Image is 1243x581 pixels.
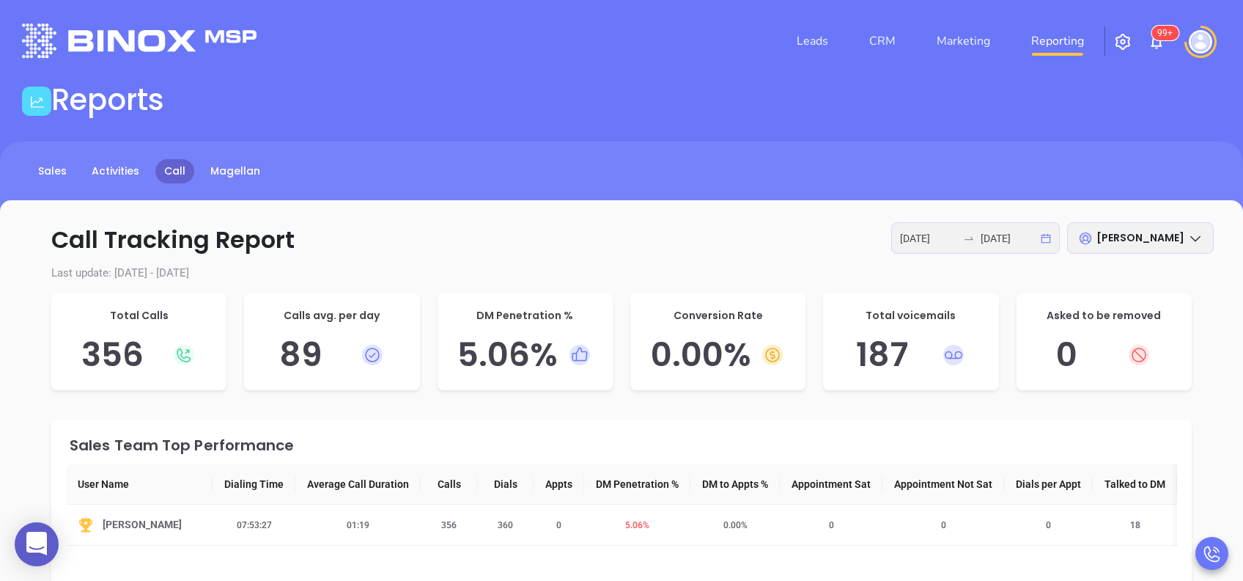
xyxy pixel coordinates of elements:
[29,222,1214,257] p: Call Tracking Report
[863,26,901,56] a: CRM
[838,308,984,324] p: Total voicemails
[1148,33,1165,51] img: iconNotification
[931,26,996,56] a: Marketing
[1093,464,1177,505] th: Talked to DM
[791,26,834,56] a: Leads
[202,159,269,183] a: Magellan
[1096,230,1184,245] span: [PERSON_NAME]
[29,265,1214,282] p: Last update: [DATE] - [DATE]
[29,159,75,183] a: Sales
[259,308,405,324] p: Calls avg. per day
[259,335,405,375] h5: 89
[963,233,975,244] span: swap-right
[452,335,598,375] h5: 5.06 %
[452,308,598,324] p: DM Penetration %
[780,464,882,505] th: Appointment Sat
[1121,520,1149,530] span: 18
[228,520,281,530] span: 07:53:27
[616,520,658,530] span: 5.06 %
[547,520,570,530] span: 0
[432,520,465,530] span: 356
[1037,520,1060,530] span: 0
[1004,464,1093,505] th: Dials per Appt
[932,520,955,530] span: 0
[66,464,213,505] th: User Name
[820,520,843,530] span: 0
[78,517,94,533] img: Top-YuorZo0z.svg
[22,23,257,58] img: logo
[584,464,690,505] th: DM Penetration %
[1031,308,1177,324] p: Asked to be removed
[981,230,1038,246] input: End date
[534,464,584,505] th: Appts
[1151,26,1179,40] sup: 100
[155,159,194,183] a: Call
[477,464,534,505] th: Dials
[421,464,477,505] th: Calls
[645,335,791,375] h5: 0.00 %
[70,438,1177,453] div: Sales Team Top Performance
[295,464,421,505] th: Average Call Duration
[489,520,522,530] span: 360
[338,520,378,530] span: 01:19
[66,335,212,375] h5: 356
[1114,33,1132,51] img: iconSetting
[103,516,182,533] span: [PERSON_NAME]
[1025,26,1090,56] a: Reporting
[900,230,957,246] input: Start date
[645,308,791,324] p: Conversion Rate
[51,82,164,117] h1: Reports
[1031,335,1177,375] h5: 0
[213,464,295,505] th: Dialing Time
[838,335,984,375] h5: 187
[690,464,780,505] th: DM to Appts %
[66,308,212,324] p: Total Calls
[882,464,1004,505] th: Appointment Not Sat
[715,520,756,530] span: 0.00 %
[1189,30,1212,54] img: user
[963,233,975,244] span: to
[83,159,148,183] a: Activities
